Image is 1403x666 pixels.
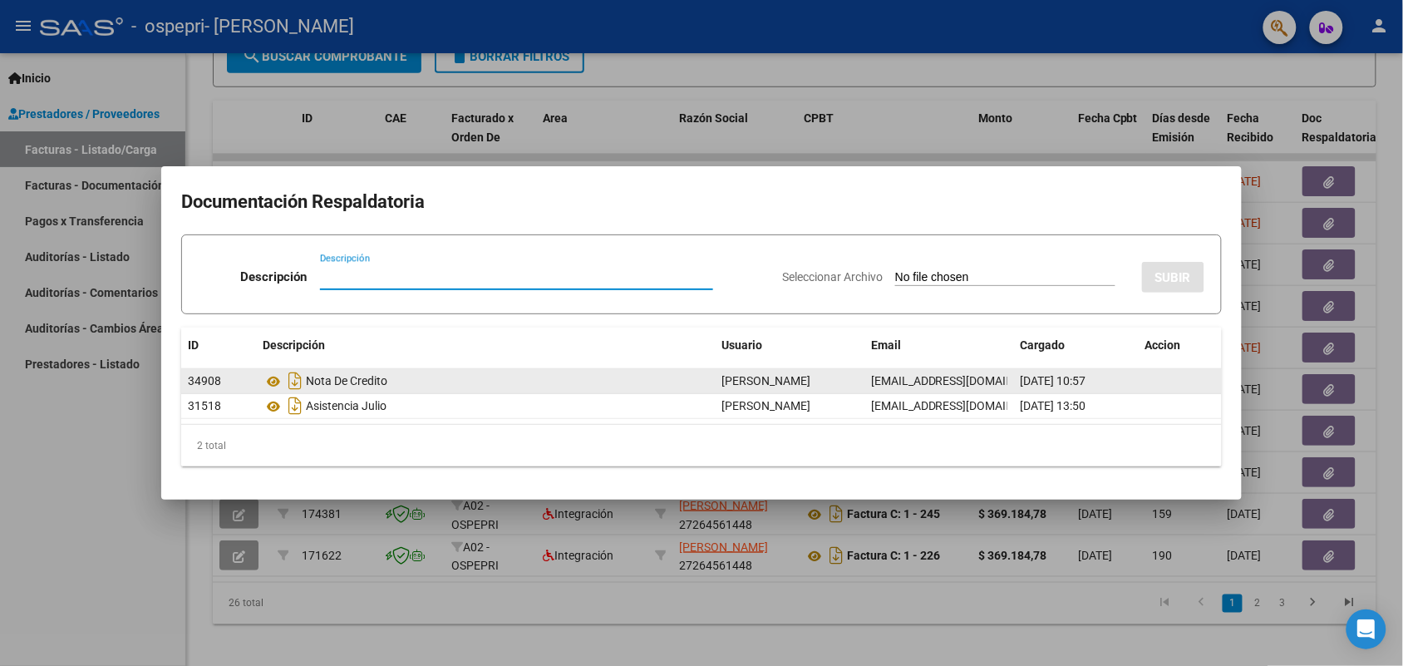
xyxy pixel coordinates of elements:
span: [PERSON_NAME] [721,399,810,412]
div: Nota De Credito [263,368,708,394]
div: Asistencia Julio [263,392,708,419]
i: Descargar documento [284,368,306,394]
span: Accion [1145,338,1181,352]
span: [DATE] 13:50 [1021,399,1086,412]
datatable-header-cell: Usuario [715,328,864,363]
span: 31518 [188,399,221,412]
div: 2 total [181,425,1222,466]
span: Cargado [1021,338,1066,352]
h2: Documentación Respaldatoria [181,186,1222,218]
span: Descripción [263,338,325,352]
datatable-header-cell: Accion [1139,328,1222,363]
div: Open Intercom Messenger [1346,609,1386,649]
span: SUBIR [1155,270,1191,285]
button: SUBIR [1142,262,1204,293]
span: [EMAIL_ADDRESS][DOMAIN_NAME] [871,399,1056,412]
datatable-header-cell: ID [181,328,256,363]
datatable-header-cell: Email [864,328,1014,363]
span: Email [871,338,901,352]
datatable-header-cell: Descripción [256,328,715,363]
span: Seleccionar Archivo [782,270,883,284]
span: [DATE] 10:57 [1021,374,1086,387]
datatable-header-cell: Cargado [1014,328,1139,363]
span: [PERSON_NAME] [721,374,810,387]
span: 34908 [188,374,221,387]
span: ID [188,338,199,352]
p: Descripción [240,268,307,287]
span: [EMAIL_ADDRESS][DOMAIN_NAME] [871,374,1056,387]
span: Usuario [721,338,762,352]
i: Descargar documento [284,392,306,419]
